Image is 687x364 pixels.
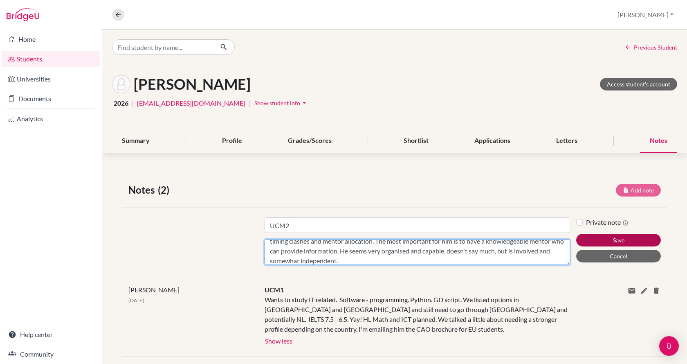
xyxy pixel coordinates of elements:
span: (2) [158,183,173,197]
div: Notes [640,129,677,153]
button: Cancel [576,250,661,262]
button: Show less [265,334,293,346]
a: Access student's account [600,78,677,90]
div: Wants to study IT related. Software - programming. Python. GD script. We listed options in [GEOGR... [265,295,570,334]
span: Show student info [254,99,300,106]
div: Shortlist [394,129,438,153]
div: Grades/Scores [278,129,341,153]
span: Notes [128,183,158,197]
a: Home [2,31,100,47]
div: Summary [112,129,159,153]
a: [EMAIL_ADDRESS][DOMAIN_NAME] [137,98,245,108]
button: Save [576,234,661,246]
a: Students [2,51,100,67]
div: Letters [546,129,587,153]
label: Private note [586,217,629,227]
a: Documents [2,90,100,107]
span: Previous Student [634,43,677,52]
a: Help center [2,326,100,343]
button: Add note [616,184,661,197]
img: Máté Tóth's avatar [112,75,130,93]
button: [PERSON_NAME] [614,7,677,23]
a: Previous Student [625,43,677,52]
span: | [249,98,251,108]
span: | [132,98,134,108]
h1: [PERSON_NAME] [134,75,251,93]
span: 2026 [114,98,128,108]
button: Show student infoarrow_drop_down [254,97,309,109]
a: Universities [2,71,100,87]
div: Profile [212,129,252,153]
a: Analytics [2,111,100,127]
div: Applications [465,129,520,153]
span: [DATE] [128,297,144,303]
i: arrow_drop_down [300,99,308,107]
input: Find student by name... [112,39,213,55]
img: Bridge-U [7,8,39,21]
span: UCM1 [265,286,284,294]
input: Note title (required) [265,217,570,233]
a: Community [2,346,100,362]
div: Open Intercom Messenger [659,336,679,356]
span: [PERSON_NAME] [128,286,180,294]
